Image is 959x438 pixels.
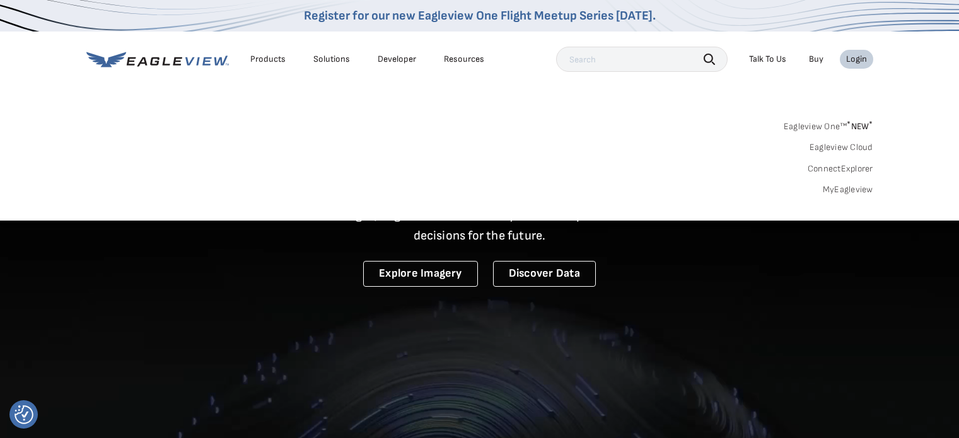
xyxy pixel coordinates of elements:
[810,142,873,153] a: Eagleview Cloud
[847,121,873,132] span: NEW
[15,405,33,424] button: Consent Preferences
[809,54,823,65] a: Buy
[363,261,478,287] a: Explore Imagery
[749,54,786,65] div: Talk To Us
[250,54,286,65] div: Products
[304,8,656,23] a: Register for our new Eagleview One Flight Meetup Series [DATE].
[808,163,873,175] a: ConnectExplorer
[784,117,873,132] a: Eagleview One™*NEW*
[313,54,350,65] div: Solutions
[846,54,867,65] div: Login
[15,405,33,424] img: Revisit consent button
[556,47,728,72] input: Search
[493,261,596,287] a: Discover Data
[378,54,416,65] a: Developer
[823,184,873,195] a: MyEagleview
[444,54,484,65] div: Resources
